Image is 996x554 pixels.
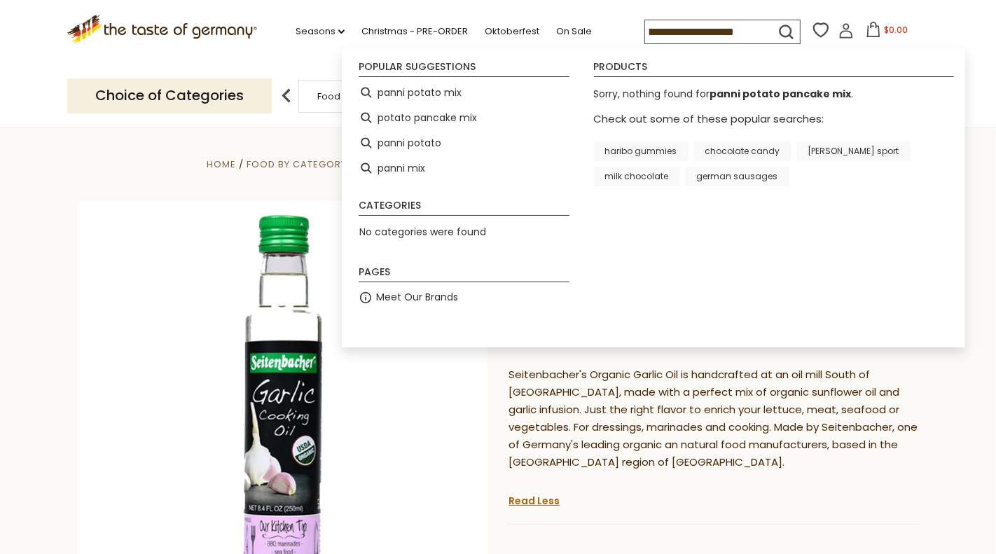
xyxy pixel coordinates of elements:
[594,167,680,186] a: milk chocolate
[594,62,954,77] li: Products
[67,78,272,113] p: Choice of Categories
[694,141,791,161] a: chocolate candy
[353,130,575,155] li: panni potato
[797,141,911,161] a: [PERSON_NAME] sport
[556,24,592,39] a: On Sale
[361,24,468,39] a: Christmas - PRE-ORDER
[594,86,948,110] div: Sorry, nothing found for .
[359,267,569,282] li: Pages
[359,225,486,239] span: No categories were found
[342,48,965,347] div: Instant Search Results
[247,158,347,171] a: Food By Category
[594,111,948,186] div: Check out some of these popular searches:
[296,24,345,39] a: Seasons
[710,87,852,101] b: panni potato pancake mix
[376,289,458,305] a: Meet Our Brands
[318,91,399,102] a: Food By Category
[359,200,569,216] li: Categories
[353,155,575,181] li: panni mix
[272,82,300,110] img: previous arrow
[353,80,575,105] li: panni potato mix
[353,285,575,310] li: Meet Our Brands
[353,105,575,130] li: potato pancake mix
[594,141,689,161] a: haribo gummies
[857,22,916,43] button: $0.00
[686,167,789,186] a: german sausages
[594,205,948,223] a: See all products
[509,366,918,471] p: Seitenbacher's Organic Garlic Oil is handcrafted at an oil mill South of [GEOGRAPHIC_DATA], made ...
[509,494,560,508] a: Read Less
[884,24,908,36] span: $0.00
[485,24,539,39] a: Oktoberfest
[359,62,569,77] li: Popular suggestions
[207,158,236,171] a: Home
